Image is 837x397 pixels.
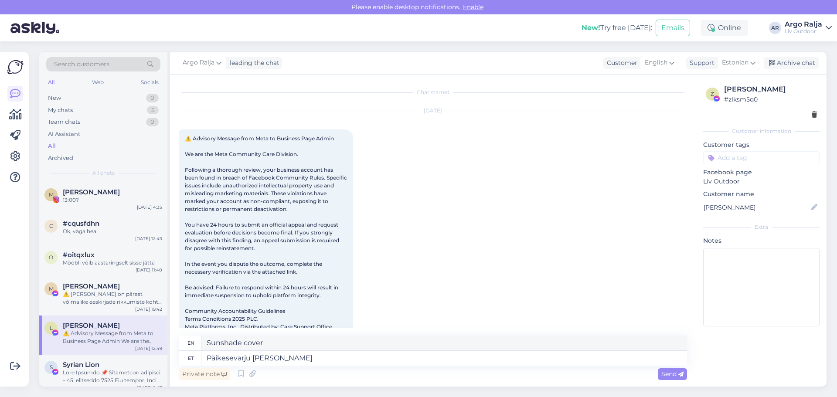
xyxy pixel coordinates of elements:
p: Liv Outdoor [703,177,820,186]
span: S [50,364,53,370]
span: #oitqxlux [63,251,95,259]
div: 0 [146,118,159,126]
div: Argo Ralja [785,21,822,28]
b: New! [582,24,600,32]
div: Customer [603,58,637,68]
span: Maribel Lopez [63,188,120,196]
span: Search customers [54,60,109,69]
input: Add name [704,203,810,212]
div: [DATE] 9:47 [137,384,162,391]
div: ⚠️ Advisory Message from Meta to Business Page Admin We are the Meta Community Care Division. Fol... [63,329,162,345]
div: Archived [48,154,73,163]
span: M [49,191,54,198]
div: 13:00? [63,196,162,204]
span: Liz Armstrong [63,322,120,329]
div: [DATE] [179,107,687,115]
span: ⚠️ Advisory Message from Meta to Business Page Admin We are the Meta Community Care Division. Fol... [185,135,348,338]
div: et [188,351,194,366]
div: leading the chat [226,58,279,68]
div: Team chats [48,118,80,126]
div: ⚠️ [PERSON_NAME] on pärast võimalike eeskirjade rikkumiste kohta käivat teavitust lisatud ajutist... [63,290,162,306]
div: Archive chat [764,57,819,69]
span: English [645,58,667,68]
span: c [49,223,53,229]
div: All [46,77,56,88]
div: [DATE] 12:43 [135,235,162,242]
span: o [49,254,53,261]
span: Argo Ralja [183,58,214,68]
button: Emails [656,20,690,36]
span: #cqusfdhn [63,220,99,227]
div: Ok, väga hea! [63,227,162,235]
div: Socials [139,77,160,88]
div: Liv Outdoor [785,28,822,35]
p: Notes [703,236,820,245]
p: Facebook page [703,168,820,177]
div: [DATE] 4:35 [137,204,162,210]
span: Massimo Poggiali [63,282,120,290]
div: [DATE] 19:42 [135,306,162,312]
div: All [48,142,56,150]
div: Private note [179,368,230,380]
div: [DATE] 11:40 [136,267,162,273]
span: L [50,325,53,331]
p: Customer name [703,190,820,199]
p: Customer tags [703,140,820,149]
div: Web [90,77,105,88]
div: Online [701,20,748,36]
div: [DATE] 12:49 [135,345,162,352]
span: Send [661,370,684,378]
span: All chats [92,169,115,177]
span: Enable [460,3,486,11]
div: [PERSON_NAME] [724,84,817,95]
div: Try free [DATE]: [582,23,652,33]
div: My chats [48,106,73,115]
div: 0 [146,94,159,102]
div: Support [686,58,715,68]
div: 5 [147,106,159,115]
input: Add a tag [703,151,820,164]
img: Askly Logo [7,59,24,75]
span: Estonian [722,58,749,68]
div: Mööbli võib aastaringselt sisse jätta [63,259,162,267]
div: Lore Ipsumdo 📌 Sitametcon adipisci – 45. elitseddo 7525 Eiu tempor, Incid utlabo etdol magn aliqu... [63,369,162,384]
div: Customer information [703,127,820,135]
div: Extra [703,223,820,231]
span: M [49,285,54,292]
div: en [187,336,194,350]
span: Syrian Lion [63,361,99,369]
div: AR [769,22,781,34]
textarea: Sunshade cover [201,336,687,350]
span: z [711,91,714,97]
div: New [48,94,61,102]
div: Chat started [179,88,687,96]
a: Argo RaljaLiv Outdoor [785,21,832,35]
div: # zlksm5q0 [724,95,817,104]
div: AI Assistant [48,130,80,139]
textarea: Päikesevarju [PERSON_NAME] [201,351,687,366]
